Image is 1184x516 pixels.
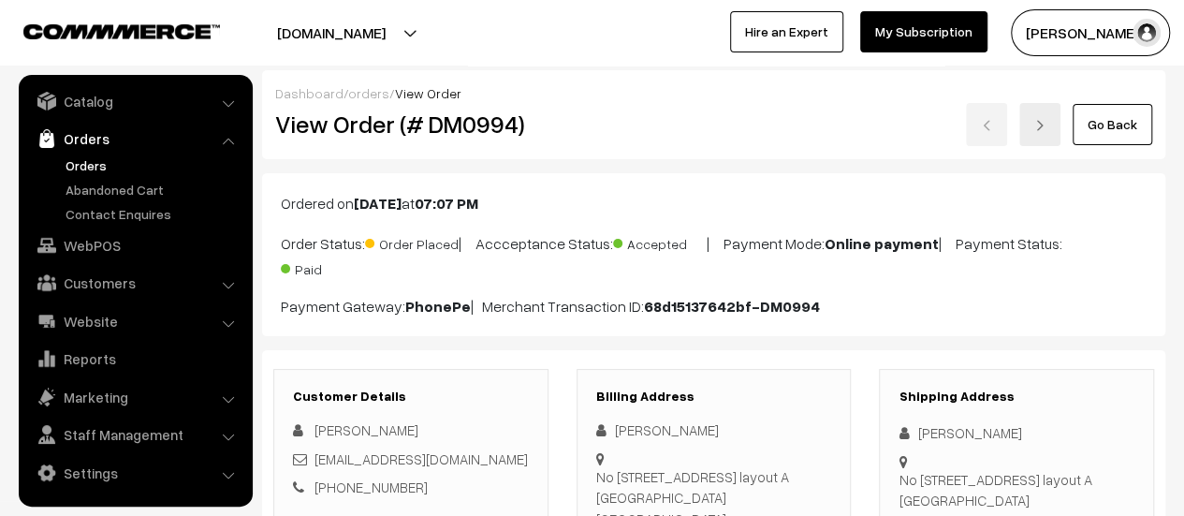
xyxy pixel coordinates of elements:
h3: Shipping Address [899,389,1134,405]
a: Hire an Expert [730,11,843,52]
a: [PHONE_NUMBER] [314,479,428,495]
p: Ordered on at [281,192,1147,214]
a: Customers [23,266,246,300]
div: [PERSON_NAME] [899,422,1134,444]
img: right-arrow.png [1034,120,1045,131]
span: Order Placed [365,229,459,254]
a: Catalog [23,84,246,118]
b: [DATE] [354,194,402,213]
b: Online payment [825,234,939,253]
a: Reports [23,342,246,376]
a: Abandoned Cart [61,180,246,199]
a: WebPOS [23,229,246,262]
b: 07:07 PM [415,194,478,213]
div: [PERSON_NAME] [596,420,832,441]
h3: Billing Address [596,389,832,405]
a: Staff Management [23,418,246,451]
b: PhonePe [405,297,471,316]
button: [PERSON_NAME] [1011,9,1170,56]
a: Website [23,304,246,338]
button: [DOMAIN_NAME] [212,9,451,56]
a: Orders [23,122,246,155]
span: [PERSON_NAME] [314,421,418,438]
span: Accepted [613,229,707,254]
img: user [1133,19,1161,47]
p: Payment Gateway: | Merchant Transaction ID: [281,295,1147,317]
a: Dashboard [275,85,344,101]
a: Orders [61,155,246,175]
span: View Order [395,85,461,101]
div: / / [275,83,1152,103]
span: Paid [281,255,374,279]
p: Order Status: | Accceptance Status: | Payment Mode: | Payment Status: [281,229,1147,280]
a: Contact Enquires [61,204,246,224]
a: COMMMERCE [23,19,187,41]
a: [EMAIL_ADDRESS][DOMAIN_NAME] [314,450,528,467]
h2: View Order (# DM0994) [275,110,548,139]
a: Settings [23,456,246,490]
b: 68d15137642bf-DM0994 [644,297,820,316]
img: COMMMERCE [23,24,220,38]
a: My Subscription [860,11,987,52]
h3: Customer Details [293,389,529,405]
a: Marketing [23,380,246,414]
a: Go Back [1073,104,1152,145]
a: orders [348,85,389,101]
